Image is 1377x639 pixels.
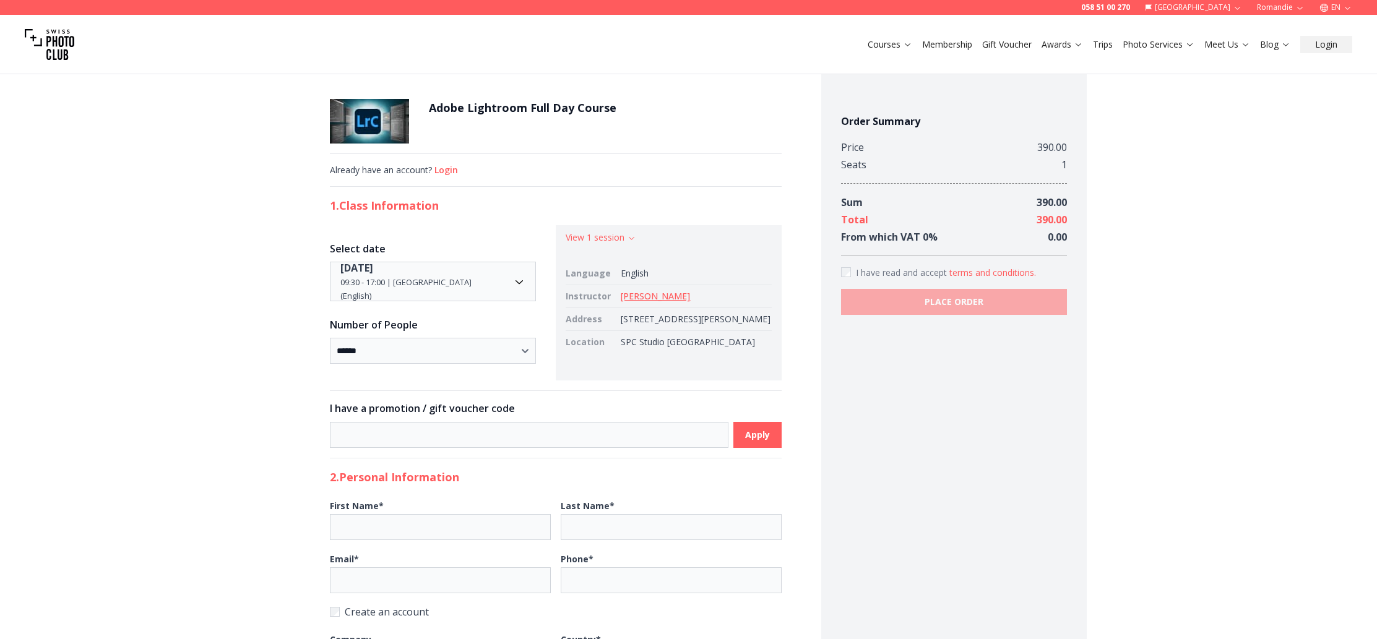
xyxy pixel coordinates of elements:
span: I have read and accept [856,267,949,278]
button: PLACE ORDER [841,289,1067,315]
a: Awards [1042,38,1083,51]
img: Adobe Lightroom Full Day Course [330,99,409,144]
span: 390.00 [1037,213,1067,226]
input: Phone* [561,567,782,593]
button: Awards [1037,36,1088,53]
b: PLACE ORDER [925,296,983,308]
h2: 2. Personal Information [330,468,782,486]
a: 058 51 00 270 [1081,2,1130,12]
div: Sum [841,194,863,211]
input: Accept terms [841,267,851,277]
input: First Name* [330,514,551,540]
input: Last Name* [561,514,782,540]
b: Email * [330,553,359,565]
button: Accept termsI have read and accept [949,267,1036,279]
a: Meet Us [1204,38,1250,51]
button: Blog [1255,36,1295,53]
b: Last Name * [561,500,615,512]
h3: Number of People [330,317,536,332]
div: Total [841,211,868,228]
div: 390.00 [1037,139,1067,156]
div: 1 [1061,156,1067,173]
div: From which VAT 0 % [841,228,938,246]
button: Apply [733,422,782,448]
b: First Name * [330,500,384,512]
b: Apply [745,429,770,441]
input: Email* [330,567,551,593]
a: Courses [868,38,912,51]
td: SPC Studio [GEOGRAPHIC_DATA] [616,331,772,354]
td: Instructor [566,285,616,308]
label: Create an account [330,603,782,620]
button: Membership [917,36,977,53]
h1: Adobe Lightroom Full Day Course [429,99,616,116]
button: Meet Us [1199,36,1255,53]
td: Language [566,262,616,285]
a: Photo Services [1123,38,1194,51]
div: Already have an account? [330,164,782,176]
span: 0.00 [1048,230,1067,244]
td: Location [566,331,616,354]
div: Seats [841,156,866,173]
button: Date [330,262,536,301]
h2: 1. Class Information [330,197,782,214]
td: Address [566,308,616,331]
a: Trips [1093,38,1113,51]
a: Blog [1260,38,1290,51]
h3: Select date [330,241,536,256]
a: [PERSON_NAME] [621,290,690,302]
button: Courses [863,36,917,53]
a: Membership [922,38,972,51]
div: Price [841,139,864,156]
img: Swiss photo club [25,20,74,69]
td: [STREET_ADDRESS][PERSON_NAME] [616,308,772,331]
h3: I have a promotion / gift voucher code [330,401,782,416]
button: Login [434,164,458,176]
b: Phone * [561,553,594,565]
input: Create an account [330,607,340,617]
button: Gift Voucher [977,36,1037,53]
button: Login [1300,36,1352,53]
h4: Order Summary [841,114,1067,129]
button: Photo Services [1118,36,1199,53]
span: 390.00 [1037,195,1067,209]
button: View 1 session [566,231,636,244]
button: Trips [1088,36,1118,53]
td: English [616,262,772,285]
a: Gift Voucher [982,38,1032,51]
